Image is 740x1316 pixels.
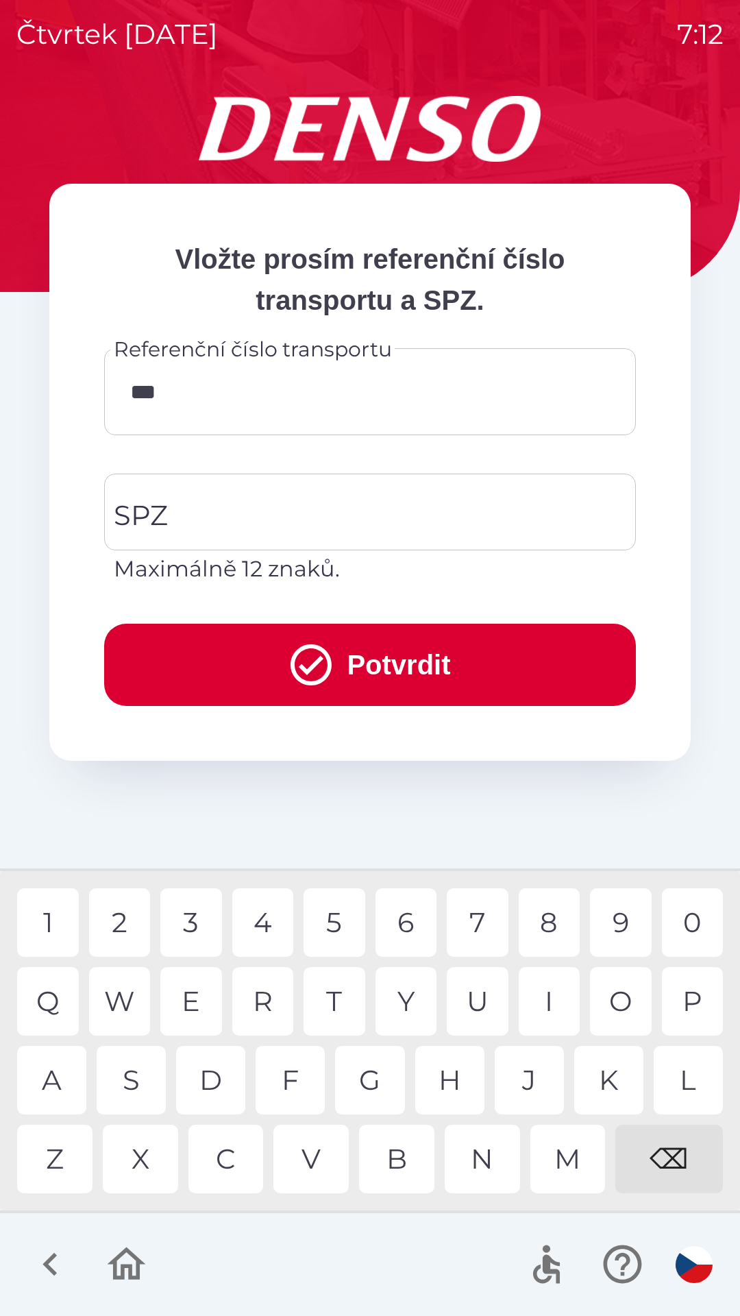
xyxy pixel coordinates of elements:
[16,14,218,55] p: čtvrtek [DATE]
[114,334,392,364] label: Referenční číslo transportu
[104,624,636,706] button: Potvrdit
[114,552,626,585] p: Maximálně 12 znaků.
[49,96,691,162] img: Logo
[677,14,724,55] p: 7:12
[676,1246,713,1283] img: cs flag
[104,239,636,321] p: Vložte prosím referenční číslo transportu a SPZ.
